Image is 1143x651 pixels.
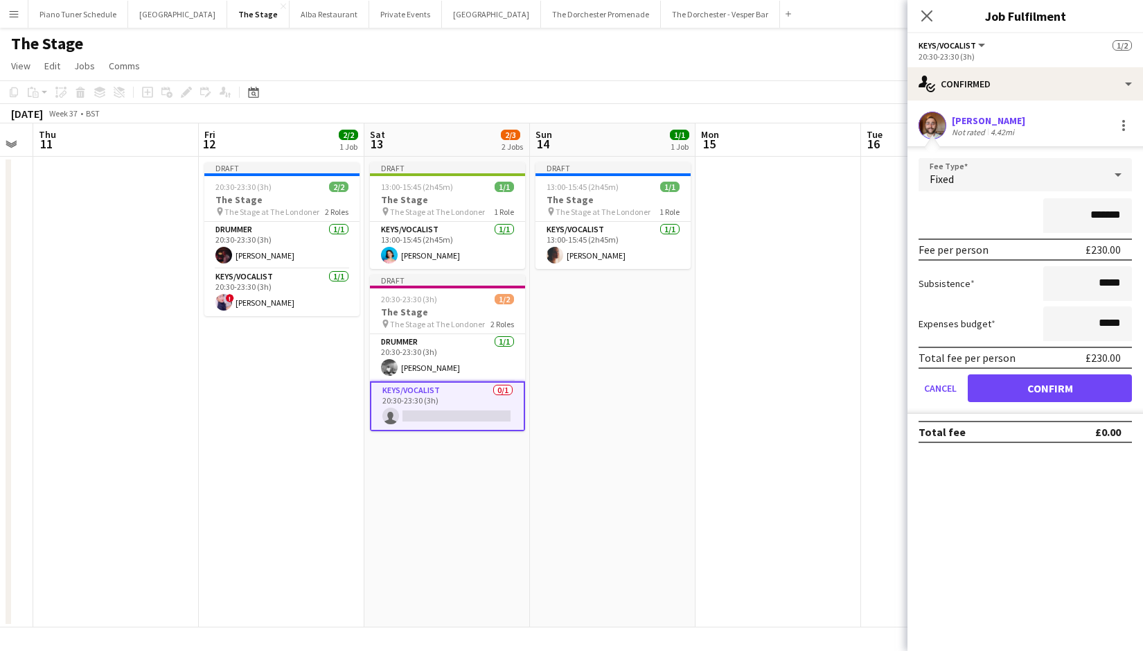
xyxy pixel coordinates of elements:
[968,374,1132,402] button: Confirm
[370,222,525,269] app-card-role: Keys/Vocalist1/113:00-15:45 (2h45m)[PERSON_NAME]
[381,182,453,192] span: 13:00-15:45 (2h45m)
[329,182,348,192] span: 2/2
[1086,243,1121,257] div: £230.00
[370,128,385,141] span: Sat
[1086,351,1121,365] div: £230.00
[370,162,525,269] app-job-card: Draft13:00-15:45 (2h45m)1/1The Stage The Stage at The Londoner1 RoleKeys/Vocalist1/113:00-15:45 (...
[381,294,437,304] span: 20:30-23:30 (3h)
[1113,40,1132,51] span: 1/2
[370,334,525,381] app-card-role: Drummer1/120:30-23:30 (3h)[PERSON_NAME]
[28,1,128,28] button: Piano Tuner Schedule
[660,182,680,192] span: 1/1
[215,182,272,192] span: 20:30-23:30 (3h)
[556,207,650,217] span: The Stage at The Londoner
[370,193,525,206] h3: The Stage
[370,275,525,286] div: Draft
[659,207,680,217] span: 1 Role
[390,207,485,217] span: The Stage at The Londoner
[502,141,523,152] div: 2 Jobs
[369,1,442,28] button: Private Events
[919,351,1016,365] div: Total fee per person
[865,136,883,152] span: 16
[535,162,691,269] app-job-card: Draft13:00-15:45 (2h45m)1/1The Stage The Stage at The Londoner1 RoleKeys/Vocalist1/113:00-15:45 (...
[535,128,552,141] span: Sun
[919,243,989,257] div: Fee per person
[533,136,552,152] span: 14
[44,60,60,72] span: Edit
[11,107,43,121] div: [DATE]
[490,319,514,329] span: 2 Roles
[39,57,66,75] a: Edit
[226,294,234,302] span: !
[204,162,360,173] div: Draft
[227,1,290,28] button: The Stage
[370,306,525,318] h3: The Stage
[442,1,541,28] button: [GEOGRAPHIC_DATA]
[535,162,691,173] div: Draft
[919,40,976,51] span: Keys/Vocalist
[952,114,1025,127] div: [PERSON_NAME]
[339,130,358,140] span: 2/2
[325,207,348,217] span: 2 Roles
[370,162,525,173] div: Draft
[74,60,95,72] span: Jobs
[37,136,56,152] span: 11
[109,60,140,72] span: Comms
[46,108,80,119] span: Week 37
[128,1,227,28] button: [GEOGRAPHIC_DATA]
[919,318,995,330] label: Expenses budget
[11,60,30,72] span: View
[204,128,215,141] span: Fri
[952,127,988,137] div: Not rated
[204,269,360,316] app-card-role: Keys/Vocalist1/120:30-23:30 (3h)![PERSON_NAME]
[919,425,966,439] div: Total fee
[370,275,525,431] app-job-card: Draft20:30-23:30 (3h)1/2The Stage The Stage at The Londoner2 RolesDrummer1/120:30-23:30 (3h)[PERS...
[39,128,56,141] span: Thu
[501,130,520,140] span: 2/3
[202,136,215,152] span: 12
[535,193,691,206] h3: The Stage
[701,128,719,141] span: Mon
[11,33,83,54] h1: The Stage
[867,128,883,141] span: Tue
[494,207,514,217] span: 1 Role
[919,374,962,402] button: Cancel
[370,381,525,431] app-card-role: Keys/Vocalist0/120:30-23:30 (3h)
[495,294,514,304] span: 1/2
[6,57,36,75] a: View
[988,127,1017,137] div: 4.42mi
[919,40,987,51] button: Keys/Vocalist
[535,222,691,269] app-card-role: Keys/Vocalist1/113:00-15:45 (2h45m)[PERSON_NAME]
[103,57,145,75] a: Comms
[907,67,1143,101] div: Confirmed
[907,7,1143,25] h3: Job Fulfilment
[69,57,100,75] a: Jobs
[671,141,689,152] div: 1 Job
[1095,425,1121,439] div: £0.00
[699,136,719,152] span: 15
[541,1,661,28] button: The Dorchester Promenade
[290,1,369,28] button: Alba Restaurant
[930,172,954,186] span: Fixed
[495,182,514,192] span: 1/1
[661,1,780,28] button: The Dorchester - Vesper Bar
[339,141,357,152] div: 1 Job
[670,130,689,140] span: 1/1
[204,193,360,206] h3: The Stage
[86,108,100,119] div: BST
[919,51,1132,62] div: 20:30-23:30 (3h)
[368,136,385,152] span: 13
[224,207,319,217] span: The Stage at The Londoner
[547,182,619,192] span: 13:00-15:45 (2h45m)
[919,277,975,290] label: Subsistence
[204,222,360,269] app-card-role: Drummer1/120:30-23:30 (3h)[PERSON_NAME]
[204,162,360,316] app-job-card: Draft20:30-23:30 (3h)2/2The Stage The Stage at The Londoner2 RolesDrummer1/120:30-23:30 (3h)[PERS...
[390,319,485,329] span: The Stage at The Londoner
